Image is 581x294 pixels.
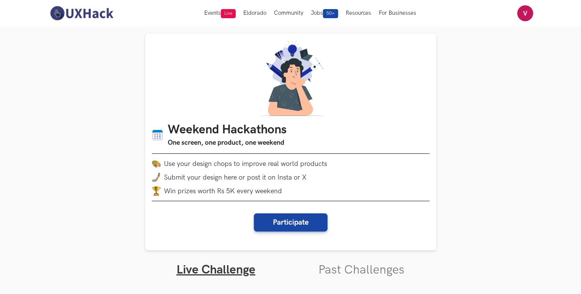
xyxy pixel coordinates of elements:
[152,186,430,195] li: Win prizes worth Rs 5K every weekend
[517,5,533,21] img: Your profile pic
[145,250,436,277] ul: Tabs Interface
[152,129,163,141] img: Calendar icon
[152,173,161,182] img: mobile-in-hand.png
[254,40,327,116] img: A designer thinking
[221,9,236,18] span: Live
[152,186,161,195] img: trophy.png
[176,263,255,277] a: Live Challenge
[152,159,430,168] li: Use your design chops to improve real world products
[152,159,161,168] img: palette.png
[254,213,328,231] button: Participate
[168,138,287,148] h3: One screen, one product, one weekend
[168,123,287,138] h1: Weekend Hackathons
[318,263,405,277] a: Past Challenges
[164,174,307,181] span: Submit your design here or post it on Insta or X
[48,5,115,21] img: UXHack-logo.png
[323,9,338,18] span: 50+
